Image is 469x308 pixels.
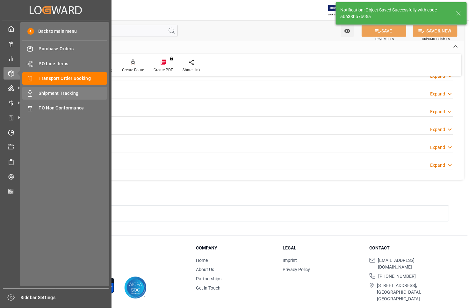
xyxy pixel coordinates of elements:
[341,25,354,37] button: open menu
[422,37,450,41] span: Ctrl/CMD + Shift + S
[283,258,297,263] a: Imprint
[39,60,107,67] span: PO Line Items
[4,23,108,35] a: My Cockpit
[4,156,108,168] a: Sailing Schedules
[430,91,445,97] div: Expand
[4,37,108,50] a: Data Management
[39,75,107,82] span: Transport Order Booking
[196,267,214,272] a: About Us
[21,294,109,301] span: Sidebar Settings
[196,276,221,281] a: Partnerships
[4,141,108,153] a: Document Management
[430,162,445,169] div: Expand
[430,144,445,151] div: Expand
[4,126,108,138] a: Timeslot Management V2
[22,57,107,70] a: PO Line Items
[22,43,107,55] a: Purchase Orders
[369,245,448,251] h3: Contact
[378,257,448,270] span: [EMAIL_ADDRESS][DOMAIN_NAME]
[196,285,220,290] a: Get in Touch
[124,276,147,299] img: AICPA SOC
[183,67,200,73] div: Share Link
[196,245,275,251] h3: Company
[362,25,406,37] button: SAVE
[283,267,310,272] a: Privacy Policy
[22,87,107,99] a: Shipment Tracking
[4,171,108,183] a: Tracking Shipment
[22,72,107,85] a: Transport Order Booking
[196,258,208,263] a: Home
[39,105,107,111] span: TO Non Conformance
[430,126,445,133] div: Expand
[430,73,445,80] div: Expand
[328,5,350,16] img: Exertis%20JAM%20-%20Email%20Logo.jpg_1722504956.jpg
[122,67,144,73] div: Create Route
[377,282,448,302] span: [STREET_ADDRESS], [GEOGRAPHIC_DATA], [GEOGRAPHIC_DATA]
[39,45,107,52] span: Purchase Orders
[378,273,416,280] span: [PHONE_NUMBER]
[22,102,107,114] a: TO Non Conformance
[375,37,394,41] span: Ctrl/CMD + S
[4,185,108,198] a: CO2 Calculator
[39,90,107,97] span: Shipment Tracking
[413,25,458,37] button: SAVE & NEW
[34,28,77,35] span: Back to main menu
[283,245,361,251] h3: Legal
[4,52,108,65] a: My Reports
[340,7,450,20] div: Notification: Object Saved Successfully with code ab633bb7b95a
[430,108,445,115] div: Expand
